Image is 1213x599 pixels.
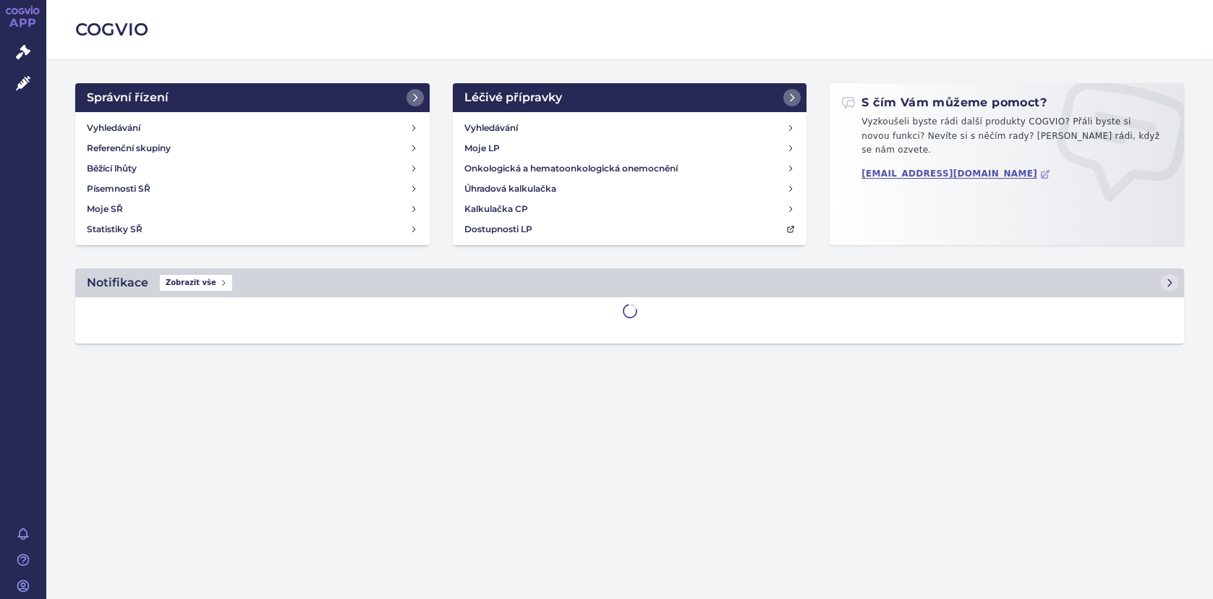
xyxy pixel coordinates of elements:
[459,118,801,138] a: Vyhledávání
[75,83,430,112] a: Správní řízení
[453,83,807,112] a: Léčivé přípravky
[841,115,1172,163] p: Vyzkoušeli byste rádi další produkty COGVIO? Přáli byste si novou funkci? Nevíte si s něčím rady?...
[87,222,142,237] h4: Statistiky SŘ
[81,118,424,138] a: Vyhledávání
[81,179,424,199] a: Písemnosti SŘ
[459,138,801,158] a: Moje LP
[81,158,424,179] a: Běžící lhůty
[87,141,171,156] h4: Referenční skupiny
[841,95,1047,111] h2: S čím Vám můžeme pomoct?
[464,121,518,135] h4: Vyhledávání
[87,202,123,216] h4: Moje SŘ
[464,89,562,106] h2: Léčivé přípravky
[87,89,169,106] h2: Správní řízení
[81,138,424,158] a: Referenční skupiny
[75,268,1184,297] a: NotifikaceZobrazit vše
[459,219,801,239] a: Dostupnosti LP
[464,161,678,176] h4: Onkologická a hematoonkologická onemocnění
[459,158,801,179] a: Onkologická a hematoonkologická onemocnění
[87,182,150,196] h4: Písemnosti SŘ
[464,182,556,196] h4: Úhradová kalkulačka
[459,179,801,199] a: Úhradová kalkulačka
[464,222,532,237] h4: Dostupnosti LP
[459,199,801,219] a: Kalkulačka CP
[81,199,424,219] a: Moje SŘ
[464,202,528,216] h4: Kalkulačka CP
[861,169,1050,179] a: [EMAIL_ADDRESS][DOMAIN_NAME]
[87,121,140,135] h4: Vyhledávání
[87,274,148,292] h2: Notifikace
[87,161,137,176] h4: Běžící lhůty
[81,219,424,239] a: Statistiky SŘ
[75,17,1184,42] h2: COGVIO
[464,141,500,156] h4: Moje LP
[160,275,232,291] span: Zobrazit vše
